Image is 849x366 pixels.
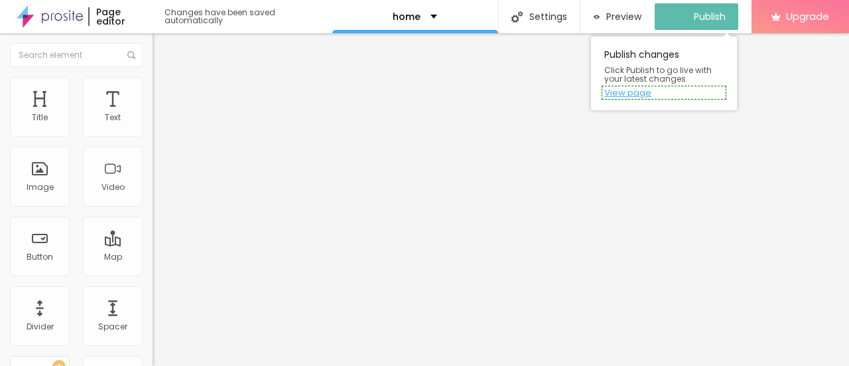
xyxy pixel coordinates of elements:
[655,3,738,30] button: Publish
[27,252,53,262] div: Button
[511,11,523,23] img: Icone
[98,322,127,331] div: Spacer
[580,3,655,30] button: Preview
[32,113,48,122] div: Title
[694,11,726,22] span: Publish
[604,66,724,83] span: Click Publish to go live with your latest changes.
[27,322,54,331] div: Divider
[127,51,135,59] img: Icone
[594,11,600,23] img: view-1.svg
[101,183,125,192] div: Video
[786,11,829,22] span: Upgrade
[606,11,641,22] span: Preview
[604,88,724,97] a: View page
[104,252,122,262] div: Map
[27,183,54,192] div: Image
[153,33,849,366] iframe: Editor
[105,113,121,122] div: Text
[393,12,421,21] p: home
[88,7,151,26] div: Page editor
[10,43,143,67] input: Search element
[164,9,332,25] div: Changes have been saved automatically
[591,37,737,110] div: Publish changes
